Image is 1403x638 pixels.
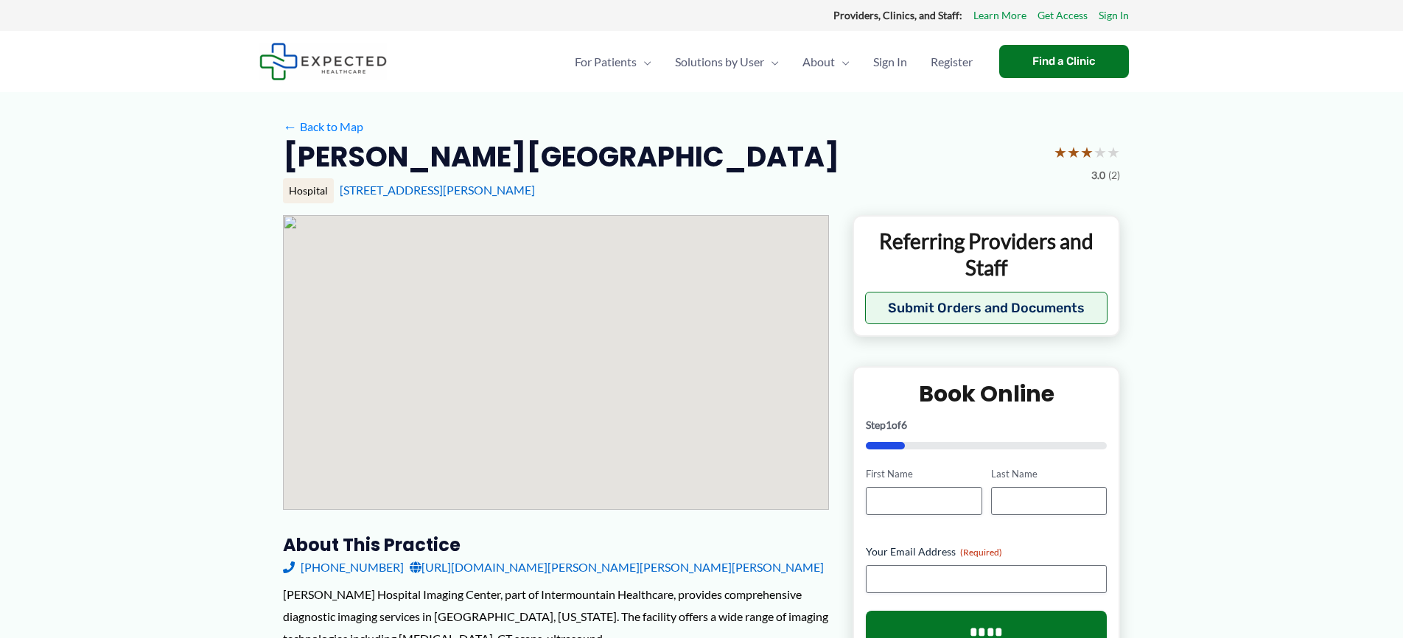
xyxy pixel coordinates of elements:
label: First Name [866,467,982,481]
a: For PatientsMenu Toggle [563,36,663,88]
button: Submit Orders and Documents [865,292,1108,324]
a: ←Back to Map [283,116,363,138]
a: Get Access [1038,6,1088,25]
a: Sign In [1099,6,1129,25]
a: [STREET_ADDRESS][PERSON_NAME] [340,183,535,197]
nav: Primary Site Navigation [563,36,984,88]
span: Menu Toggle [637,36,651,88]
label: Last Name [991,467,1107,481]
a: [PHONE_NUMBER] [283,556,404,578]
div: Hospital [283,178,334,203]
p: Referring Providers and Staff [865,228,1108,281]
span: Register [931,36,973,88]
span: 3.0 [1091,166,1105,185]
span: 6 [901,418,907,431]
span: ★ [1054,139,1067,166]
a: Sign In [861,36,919,88]
p: Step of [866,420,1107,430]
span: (2) [1108,166,1120,185]
span: ← [283,119,297,133]
a: Learn More [973,6,1026,25]
h2: Book Online [866,379,1107,408]
span: Menu Toggle [835,36,850,88]
span: About [802,36,835,88]
span: Sign In [873,36,907,88]
span: ★ [1094,139,1107,166]
span: 1 [886,418,892,431]
h2: [PERSON_NAME][GEOGRAPHIC_DATA] [283,139,839,175]
span: Solutions by User [675,36,764,88]
strong: Providers, Clinics, and Staff: [833,9,962,21]
a: Find a Clinic [999,45,1129,78]
img: Expected Healthcare Logo - side, dark font, small [259,43,387,80]
span: For Patients [575,36,637,88]
a: [URL][DOMAIN_NAME][PERSON_NAME][PERSON_NAME][PERSON_NAME] [410,556,824,578]
h3: About this practice [283,533,829,556]
span: ★ [1107,139,1120,166]
a: Solutions by UserMenu Toggle [663,36,791,88]
a: Register [919,36,984,88]
span: ★ [1080,139,1094,166]
span: Menu Toggle [764,36,779,88]
span: ★ [1067,139,1080,166]
a: AboutMenu Toggle [791,36,861,88]
label: Your Email Address [866,544,1107,559]
span: (Required) [960,547,1002,558]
